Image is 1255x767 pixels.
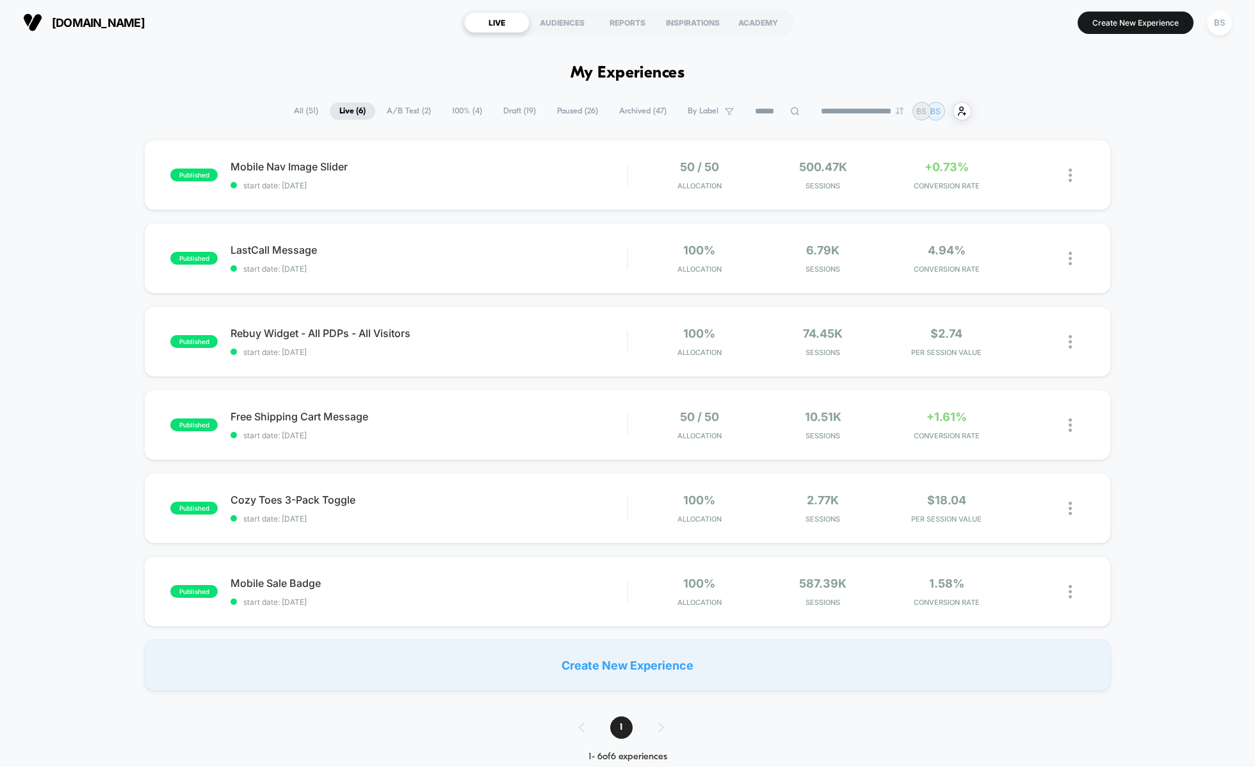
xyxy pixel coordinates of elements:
div: INSPIRATIONS [660,12,725,33]
span: 500.47k [799,160,847,174]
span: Sessions [765,181,882,190]
span: 2.77k [807,493,839,507]
span: CONVERSION RATE [888,431,1005,440]
span: Allocation [677,181,722,190]
span: LastCall Message [231,243,627,256]
span: Free Shipping Cart Message [231,410,627,423]
span: PER SESSION VALUE [888,515,1005,524]
div: 1 - 6 of 6 experiences [566,752,690,763]
span: A/B Test ( 2 ) [377,103,441,120]
span: Cozy Toes 3-Pack Toggle [231,493,627,506]
button: Create New Experience [1078,12,1194,34]
span: start date: [DATE] [231,181,627,190]
span: Sessions [765,515,882,524]
span: Rebuy Widget - All PDPs - All Visitors [231,327,627,340]
div: AUDIENCES [530,12,595,33]
span: published [170,502,218,515]
span: published [170,585,218,598]
img: Visually logo [23,13,42,32]
div: Create New Experience [144,639,1110,691]
span: Live ( 6 ) [330,103,375,120]
img: close [1069,252,1072,265]
span: Sessions [765,348,882,357]
span: 6.79k [806,243,839,257]
span: start date: [DATE] [231,264,627,274]
span: 50 / 50 [680,410,719,424]
span: PER SESSION VALUE [888,348,1005,357]
span: 100% [683,577,715,590]
span: Archived ( 47 ) [610,103,676,120]
span: [DOMAIN_NAME] [52,16,145,29]
span: Allocation [677,431,722,440]
div: REPORTS [595,12,660,33]
img: close [1069,585,1072,598]
button: [DOMAIN_NAME] [19,12,149,33]
span: 1.58% [929,577,964,590]
span: 100% [683,493,715,507]
p: BS [930,106,941,116]
span: published [170,335,218,348]
span: +1.61% [927,410,967,424]
span: 1 [610,716,633,739]
span: CONVERSION RATE [888,265,1005,274]
div: ACADEMY [725,12,791,33]
span: 74.45k [803,327,843,340]
h1: My Experiences [571,64,685,83]
div: BS [1207,10,1232,35]
span: 50 / 50 [680,160,719,174]
span: Allocation [677,348,722,357]
img: close [1069,502,1072,515]
img: end [896,107,903,115]
p: BS [916,106,927,116]
span: Mobile Nav Image Slider [231,160,627,173]
span: 4.94% [928,243,966,257]
span: 10.51k [805,410,841,424]
button: BS [1203,10,1236,36]
span: 100% [683,327,715,340]
span: 587.39k [799,577,846,590]
span: start date: [DATE] [231,597,627,607]
span: Sessions [765,431,882,440]
span: CONVERSION RATE [888,181,1005,190]
span: published [170,169,218,181]
span: CONVERSION RATE [888,598,1005,607]
span: published [170,418,218,431]
span: 100% ( 4 ) [442,103,492,120]
span: All ( 51 ) [284,103,328,120]
img: close [1069,335,1072,349]
span: start date: [DATE] [231,514,627,524]
span: start date: [DATE] [231,431,627,440]
div: LIVE [464,12,530,33]
span: Draft ( 19 ) [494,103,546,120]
span: Mobile Sale Badge [231,577,627,590]
span: 100% [683,243,715,257]
span: By Label [688,106,718,116]
span: $2.74 [930,327,962,340]
span: +0.73% [925,160,969,174]
span: published [170,252,218,265]
span: $18.04 [927,493,966,507]
span: Sessions [765,598,882,607]
span: Sessions [765,265,882,274]
span: Allocation [677,515,722,524]
img: close [1069,418,1072,432]
img: close [1069,169,1072,182]
span: Allocation [677,598,722,607]
span: Allocation [677,265,722,274]
span: start date: [DATE] [231,347,627,357]
span: Paused ( 26 ) [547,103,608,120]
